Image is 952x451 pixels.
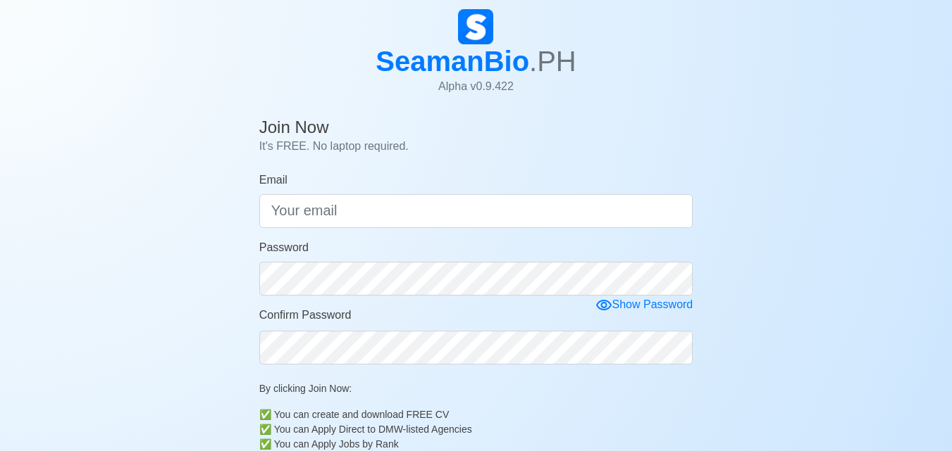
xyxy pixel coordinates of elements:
[259,381,693,396] p: By clicking Join Now:
[376,44,576,78] h1: SeamanBio
[259,422,271,437] b: ✅
[259,309,352,321] span: Confirm Password
[274,422,693,437] div: You can Apply Direct to DMW-listed Agencies
[458,9,493,44] img: Logo
[529,46,576,77] span: .PH
[376,78,576,95] p: Alpha v 0.9.422
[274,407,693,422] div: You can create and download FREE CV
[595,296,693,314] div: Show Password
[259,241,309,253] span: Password
[259,407,271,422] b: ✅
[259,194,693,228] input: Your email
[259,174,288,186] span: Email
[259,138,693,155] p: It's FREE. No laptop required.
[259,117,693,138] h4: Join Now
[376,9,576,106] a: SeamanBio.PHAlpha v0.9.422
